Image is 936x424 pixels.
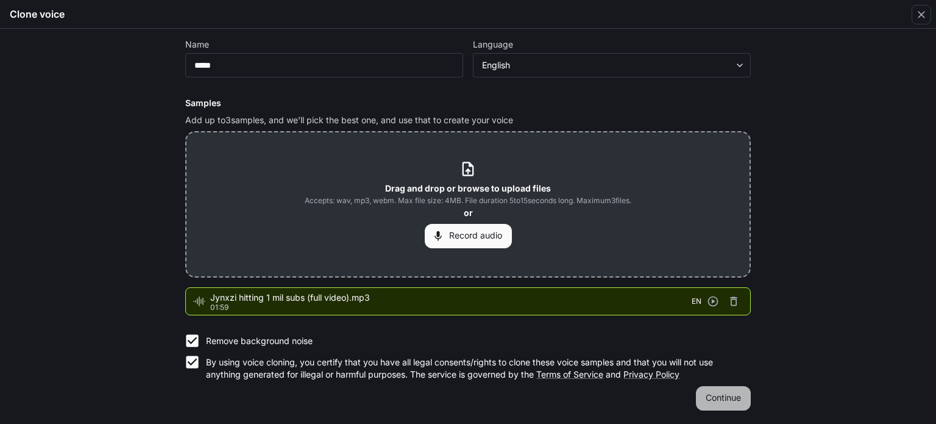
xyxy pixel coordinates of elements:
a: Terms of Service [536,369,603,379]
h5: Clone voice [10,7,65,21]
h6: Samples [185,97,751,109]
span: EN [692,295,701,307]
button: Record audio [425,224,512,248]
p: Remove background noise [206,335,313,347]
p: Add up to 3 samples, and we'll pick the best one, and use that to create your voice [185,114,751,126]
p: Language [473,40,513,49]
b: or [464,207,473,218]
p: 01:59 [210,304,692,311]
span: Jynxzi hitting 1 mil subs (full video).mp3 [210,292,692,304]
p: By using voice cloning, you certify that you have all legal consents/rights to clone these voice ... [206,356,741,381]
button: Continue [696,386,751,411]
div: English [482,59,731,71]
b: Drag and drop or browse to upload files [385,183,551,193]
div: English [473,59,750,71]
p: Name [185,40,209,49]
a: Privacy Policy [623,369,679,379]
span: Accepts: wav, mp3, webm. Max file size: 4MB. File duration 5 to 15 seconds long. Maximum 3 files. [305,195,631,207]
